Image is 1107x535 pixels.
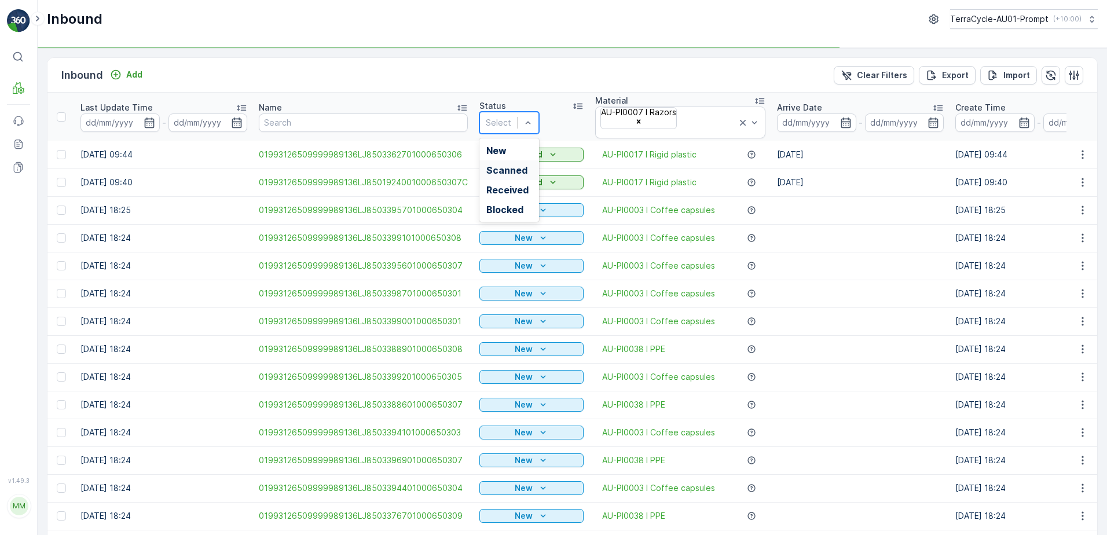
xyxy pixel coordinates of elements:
[479,100,506,112] p: Status
[75,474,253,502] td: [DATE] 18:24
[479,342,584,356] button: New
[771,141,950,168] td: [DATE]
[57,483,66,493] div: Toggle Row Selected
[57,178,66,187] div: Toggle Row Selected
[515,232,533,244] p: New
[259,482,468,494] a: 01993126509999989136LJ8503394401000650304
[479,426,584,439] button: New
[259,232,468,244] a: 01993126509999989136LJ8503399101000650308
[259,149,468,160] a: 01993126509999989136LJ8503362701000650306
[259,316,468,327] a: 01993126509999989136LJ8503399001000650301
[47,10,102,28] p: Inbound
[57,289,66,298] div: Toggle Row Selected
[602,316,715,327] a: AU-PI0003 I Coffee capsules
[859,116,863,130] p: -
[65,228,94,238] span: 0.14 kg
[7,9,30,32] img: logo
[7,486,30,526] button: MM
[75,141,253,168] td: [DATE] 09:44
[259,427,468,438] a: 01993126509999989136LJ8503394101000650303
[57,261,66,270] div: Toggle Row Selected
[259,288,468,299] span: 01993126509999989136LJ8503398701000650301
[1053,14,1082,24] p: ( +10:00 )
[57,511,66,521] div: Toggle Row Selected
[919,66,976,85] button: Export
[10,497,28,515] div: MM
[602,427,715,438] a: AU-PI0003 I Coffee capsules
[602,177,697,188] a: AU-PI0017 I Rigid plastic
[259,455,468,466] a: 01993126509999989136LJ8503396901000650307
[515,343,533,355] p: New
[515,371,533,383] p: New
[126,69,142,80] p: Add
[168,113,248,132] input: dd/mm/yyyy
[57,456,66,465] div: Toggle Row Selected
[75,224,253,252] td: [DATE] 18:24
[10,190,38,200] span: Name :
[950,13,1049,25] p: TerraCycle-AU01-Prompt
[602,149,697,160] span: AU-PI0017 I Rigid plastic
[950,9,1098,29] button: TerraCycle-AU01-Prompt(+10:00)
[602,260,715,272] span: AU-PI0003 I Coffee capsules
[1003,69,1030,81] p: Import
[479,231,584,245] button: New
[259,204,468,216] a: 01993126509999989136LJ8503395701000650304
[75,502,253,530] td: [DATE] 18:24
[777,102,822,113] p: Arrive Date
[479,287,584,301] button: New
[980,66,1037,85] button: Import
[602,455,665,466] a: AU-PI0038 I PPE
[7,477,30,484] span: v 1.49.3
[259,260,468,272] a: 01993126509999989136LJ8503395601000650307
[955,113,1035,132] input: dd/mm/yyyy
[602,482,715,494] a: AU-PI0003 I Coffee capsules
[602,399,665,411] a: AU-PI0038 I PPE
[259,113,468,132] input: Search
[80,113,160,132] input: dd/mm/yyyy
[57,206,66,215] div: Toggle Row Selected
[515,316,533,327] p: New
[602,343,665,355] a: AU-PI0038 I PPE
[259,177,468,188] a: 01993126509999989136LJ8501924001000650307C
[602,232,715,244] a: AU-PI0003 I Coffee capsules
[259,510,468,522] a: 01993126509999989136LJ8503376701000650309
[259,343,468,355] a: 01993126509999989136LJ8503388901000650308
[61,209,89,219] span: [DATE]
[486,165,527,175] span: Scanned
[602,288,715,299] a: AU-PI0003 I Coffee capsules
[479,509,584,523] button: New
[486,145,507,156] span: New
[259,399,468,411] a: 01993126509999989136LJ8503388601000650307
[515,510,533,522] p: New
[602,510,665,522] a: AU-PI0038 I PPE
[75,280,253,307] td: [DATE] 18:24
[57,372,66,382] div: Toggle Row Selected
[57,428,66,437] div: Toggle Row Selected
[75,307,253,335] td: [DATE] 18:24
[75,252,253,280] td: [DATE] 18:24
[602,204,715,216] span: AU-PI0003 I Coffee capsules
[75,363,253,391] td: [DATE] 18:24
[80,102,153,113] p: Last Update Time
[75,335,253,363] td: [DATE] 18:24
[10,266,64,276] span: Net Amount :
[942,69,969,81] p: Export
[259,371,468,383] span: 01993126509999989136LJ8503399201000650305
[65,285,82,295] span: 0 kg
[479,398,584,412] button: New
[430,10,675,24] p: 01993126509999989136LJ8503363001000650306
